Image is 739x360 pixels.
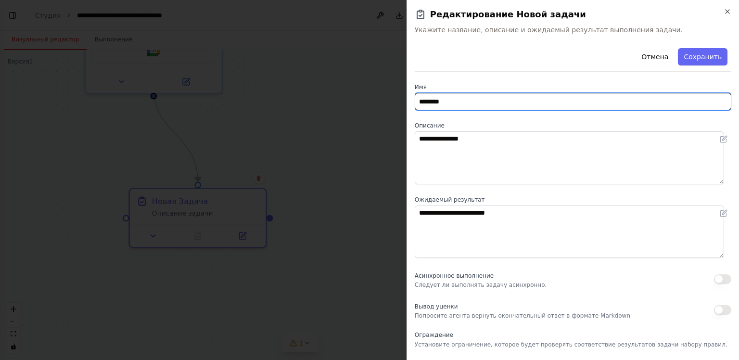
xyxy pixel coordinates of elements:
button: Отмена [636,48,674,65]
ya-tr-span: Асинхронное выполнение [415,272,494,279]
ya-tr-span: Ожидаемый результат [415,196,485,203]
ya-tr-span: Имя [415,84,427,90]
ya-tr-span: Редактирование Новой задачи [430,8,586,21]
button: Сохранить [678,48,727,65]
ya-tr-span: Отмена [641,52,668,62]
ya-tr-span: Укажите название, описание и ожидаемый результат выполнения задачи. [415,26,683,34]
button: Открыть в редакторе [718,207,729,219]
ya-tr-span: Описание [415,122,445,129]
button: Открыть в редакторе [718,133,729,145]
ya-tr-span: Установите ограничение, которое будет проверять соответствие результатов задачи набору правил. [415,341,727,348]
ya-tr-span: Следует ли выполнять задачу асинхронно. [415,282,547,288]
ya-tr-span: Вывод уценки [415,303,458,310]
ya-tr-span: Сохранить [684,52,722,62]
ya-tr-span: Попросите агента вернуть окончательный ответ в формате Markdown [415,312,630,319]
ya-tr-span: Ограждение [415,332,453,338]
